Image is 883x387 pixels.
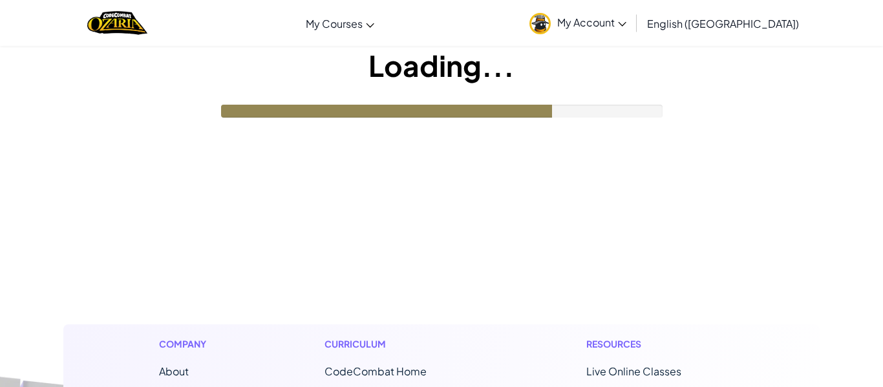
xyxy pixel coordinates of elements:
[557,16,626,29] span: My Account
[159,337,219,351] h1: Company
[87,10,147,36] img: Home
[324,364,427,378] span: CodeCombat Home
[647,17,799,30] span: English ([GEOGRAPHIC_DATA])
[641,6,805,41] a: English ([GEOGRAPHIC_DATA])
[306,17,363,30] span: My Courses
[586,364,681,378] a: Live Online Classes
[529,13,551,34] img: avatar
[324,337,481,351] h1: Curriculum
[523,3,633,43] a: My Account
[159,364,189,378] a: About
[586,337,724,351] h1: Resources
[87,10,147,36] a: Ozaria by CodeCombat logo
[299,6,381,41] a: My Courses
